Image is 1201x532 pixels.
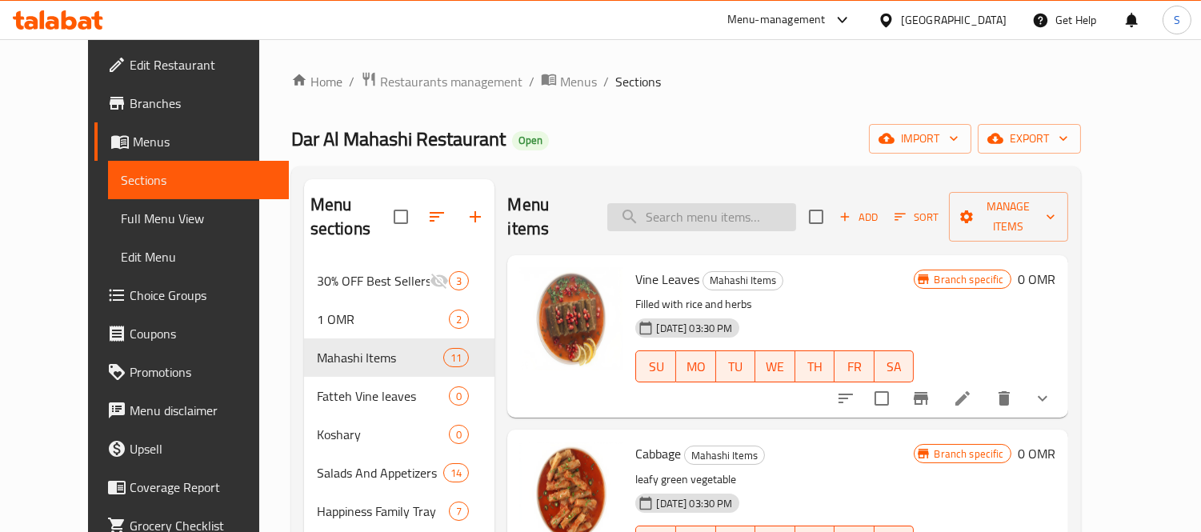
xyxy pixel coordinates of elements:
[962,197,1055,237] span: Manage items
[94,430,289,468] a: Upsell
[833,205,884,230] span: Add item
[529,72,534,91] li: /
[895,208,939,226] span: Sort
[94,46,289,84] a: Edit Restaurant
[650,496,739,511] span: [DATE] 03:30 PM
[635,442,681,466] span: Cabbage
[449,271,469,290] div: items
[802,355,829,378] span: TH
[130,478,276,497] span: Coverage Report
[869,124,971,154] button: import
[304,492,495,530] div: Happiness Family Tray7
[130,55,276,74] span: Edit Restaurant
[94,84,289,122] a: Branches
[449,386,469,406] div: items
[450,427,468,442] span: 0
[881,355,908,378] span: SA
[121,170,276,190] span: Sections
[133,132,276,151] span: Menus
[310,193,394,241] h2: Menu sections
[507,193,587,241] h2: Menu items
[799,200,833,234] span: Select section
[520,268,623,370] img: Vine Leaves
[723,355,750,378] span: TU
[985,379,1023,418] button: delete
[456,198,494,236] button: Add section
[635,294,914,314] p: Filled with rice and herbs
[291,72,342,91] a: Home
[130,439,276,458] span: Upsell
[1033,389,1052,408] svg: Show Choices
[449,502,469,521] div: items
[94,353,289,391] a: Promotions
[685,446,764,465] span: Mahashi Items
[121,247,276,266] span: Edit Menu
[683,355,710,378] span: MO
[317,271,430,290] span: 30% OFF Best Sellers
[978,124,1081,154] button: export
[875,350,915,382] button: SA
[795,350,835,382] button: TH
[317,310,450,329] span: 1 OMR
[121,209,276,228] span: Full Menu View
[94,391,289,430] a: Menu disclaimer
[317,425,450,444] span: Koshary
[291,121,506,157] span: Dar Al Mahashi Restaurant
[304,338,495,377] div: Mahashi Items11
[317,348,443,367] div: Mahashi Items
[841,355,868,378] span: FR
[94,276,289,314] a: Choice Groups
[108,238,289,276] a: Edit Menu
[512,131,549,150] div: Open
[108,199,289,238] a: Full Menu View
[865,382,899,415] span: Select to update
[716,350,756,382] button: TU
[304,415,495,454] div: Koshary0
[902,379,940,418] button: Branch-specific-item
[443,463,469,482] div: items
[837,208,880,226] span: Add
[444,350,468,366] span: 11
[684,446,765,465] div: Mahashi Items
[603,72,609,91] li: /
[444,466,468,481] span: 14
[349,72,354,91] li: /
[991,129,1068,149] span: export
[643,355,669,378] span: SU
[927,446,1010,462] span: Branch specific
[304,454,495,492] div: Salads And Appetizers14
[94,468,289,506] a: Coverage Report
[443,348,469,367] div: items
[317,463,443,482] span: Salads And Appetizers
[304,262,495,300] div: 30% OFF Best Sellers3
[703,271,783,290] span: Mahashi Items
[676,350,716,382] button: MO
[130,286,276,305] span: Choice Groups
[762,355,789,378] span: WE
[317,502,450,521] span: Happiness Family Tray
[827,379,865,418] button: sort-choices
[1018,442,1055,465] h6: 0 OMR
[418,198,456,236] span: Sort sections
[361,71,522,92] a: Restaurants management
[615,72,661,91] span: Sections
[1023,379,1062,418] button: show more
[317,386,450,406] span: Fatteh Vine leaves
[833,205,884,230] button: Add
[449,310,469,329] div: items
[650,321,739,336] span: [DATE] 03:30 PM
[607,203,796,231] input: search
[835,350,875,382] button: FR
[755,350,795,382] button: WE
[130,324,276,343] span: Coupons
[541,71,597,92] a: Menus
[108,161,289,199] a: Sections
[1018,268,1055,290] h6: 0 OMR
[384,200,418,234] span: Select all sections
[94,122,289,161] a: Menus
[635,350,675,382] button: SU
[891,205,943,230] button: Sort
